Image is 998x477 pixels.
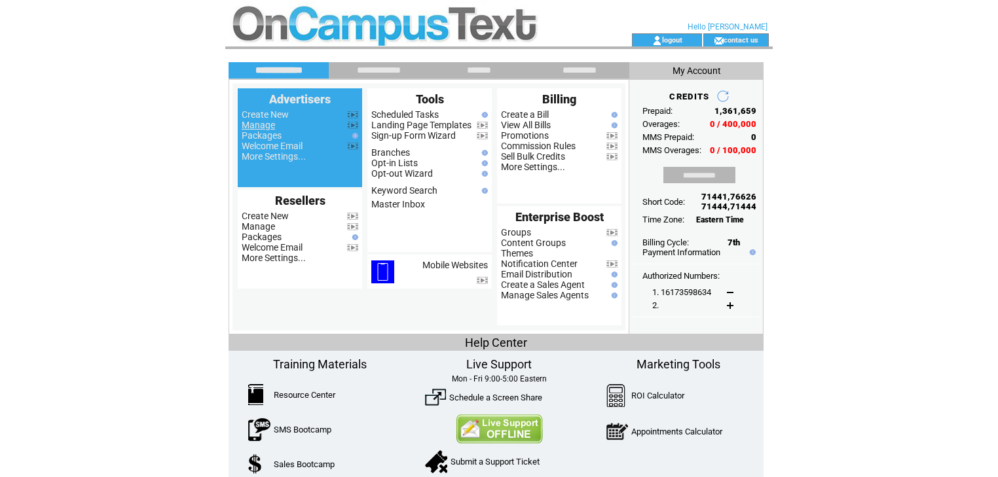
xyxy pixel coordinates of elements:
a: Opt-in Lists [371,158,418,168]
a: Appointments Calculator [631,427,722,436]
img: video.png [606,143,618,150]
img: video.png [477,132,488,139]
img: video.png [477,277,488,284]
img: video.png [606,132,618,139]
span: Eastern Time [696,215,744,224]
span: Marketing Tools [637,357,720,371]
span: Authorized Numbers: [642,271,720,281]
a: Schedule a Screen Share [449,393,542,402]
img: video.png [606,260,618,268]
span: Prepaid: [642,106,673,116]
span: Billing Cycle: [642,238,689,247]
a: Manage [242,221,275,232]
span: MMS Overages: [642,145,701,155]
img: help.gif [479,171,488,177]
a: logout [662,35,682,44]
img: video.png [606,229,618,236]
a: Packages [242,232,282,242]
img: help.gif [608,112,618,118]
img: video.png [347,143,358,150]
img: AppointmentCalc.png [606,420,628,443]
a: Manage Sales Agents [501,290,589,300]
span: My Account [673,65,721,76]
a: Branches [371,147,410,158]
img: help.gif [608,240,618,246]
img: Contact Us [456,414,543,444]
img: SMSBootcamp.png [248,418,270,441]
a: ROI Calculator [631,391,684,400]
a: Create New [242,109,289,120]
span: Resellers [275,194,325,207]
span: Time Zone: [642,215,684,224]
span: 0 [751,132,756,142]
span: 2. [652,300,659,310]
img: ScreenShare.png [425,387,446,408]
a: Promotions [501,130,549,141]
a: Commission Rules [501,141,576,151]
a: Create New [242,211,289,221]
img: ResourceCenter.png [248,384,263,405]
img: help.gif [349,234,358,240]
img: help.gif [747,249,756,255]
span: Training Materials [273,357,367,371]
a: Welcome Email [242,141,303,151]
a: contact us [724,35,758,44]
a: Groups [501,227,531,238]
img: help.gif [349,133,358,139]
img: help.gif [608,282,618,288]
a: Keyword Search [371,185,437,196]
a: Themes [501,248,533,258]
a: Landing Page Templates [371,120,471,130]
span: Enterprise Boost [515,210,604,224]
span: MMS Prepaid: [642,132,694,142]
span: Live Support [466,357,532,371]
img: video.png [347,111,358,118]
a: More Settings... [242,151,306,162]
img: help.gif [608,272,618,277]
a: Content Groups [501,238,566,248]
a: Create a Bill [501,109,549,120]
img: Calculator.png [606,384,626,407]
span: 0 / 400,000 [710,119,756,129]
span: 1. 16173598634 [652,287,711,297]
img: video.png [606,153,618,160]
a: More Settings... [501,162,565,172]
a: More Settings... [242,253,306,263]
span: 71441,76626 71444,71444 [701,192,756,211]
a: View All Bills [501,120,551,130]
img: help.gif [479,150,488,156]
a: Notification Center [501,258,578,269]
a: Sales Bootcamp [274,459,335,469]
img: help.gif [479,112,488,118]
img: mobile-websites.png [371,260,394,283]
img: help.gif [479,160,488,166]
img: contact_us_icon.gif [714,35,724,46]
span: Overages: [642,119,680,129]
a: Sell Bulk Credits [501,151,565,162]
img: video.png [347,213,358,220]
span: Help Center [465,336,527,349]
span: CREDITS [669,92,709,101]
a: Submit a Support Ticket [451,457,540,467]
img: video.png [477,122,488,129]
img: SupportTicket.png [425,450,447,473]
a: Packages [242,130,282,141]
a: Welcome Email [242,242,303,253]
span: Short Code: [642,197,685,207]
a: Resource Center [274,390,335,400]
img: video.png [347,223,358,230]
a: Email Distribution [501,269,572,279]
img: video.png [347,122,358,129]
img: help.gif [608,292,618,298]
a: Manage [242,120,275,130]
a: Create a Sales Agent [501,279,585,290]
span: Hello [PERSON_NAME] [688,22,767,31]
a: Payment Information [642,247,720,257]
span: Advertisers [269,92,331,106]
span: Billing [542,92,576,106]
span: 7th [728,238,740,247]
a: Sign-up Form Wizard [371,130,456,141]
span: Tools [416,92,444,106]
span: Mon - Fri 9:00-5:00 Eastern [452,374,547,383]
span: 1,361,659 [714,106,756,116]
